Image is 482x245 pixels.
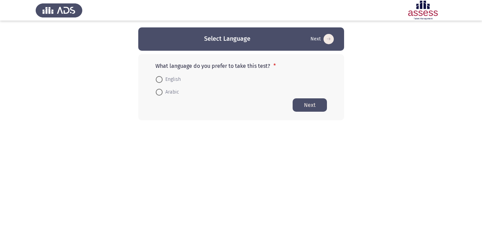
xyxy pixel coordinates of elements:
[163,88,179,96] span: Arabic
[400,1,446,20] img: Assessment logo of OCM R1 ASSESS
[36,1,82,20] img: Assess Talent Management logo
[163,75,181,84] span: English
[204,35,250,43] h3: Select Language
[293,98,327,112] button: Start assessment
[308,34,336,45] button: Start assessment
[155,63,327,69] p: What language do you prefer to take this test?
